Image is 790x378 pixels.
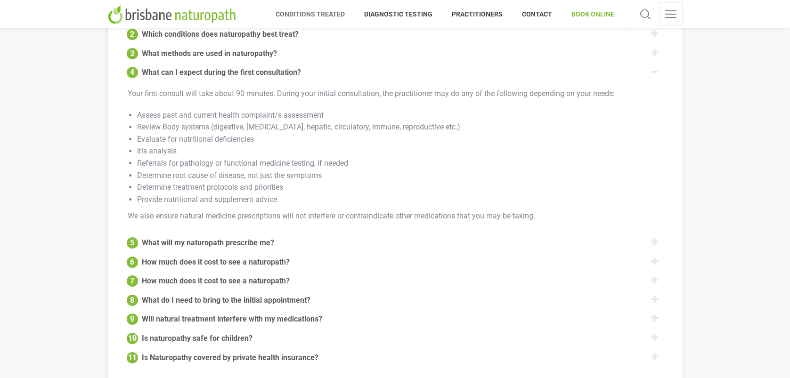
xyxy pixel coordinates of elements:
div: 8 [127,295,138,306]
li: Review Body systems (digestive, [MEDICAL_DATA], hepatic, circulatory, immune, reproductive etc.) [137,121,662,133]
img: Brisbane Naturopath [108,5,239,24]
span: BOOK ONLINE [562,7,614,22]
div: Which conditions does naturopathy best treat? [142,28,299,39]
div: 7 [127,275,138,287]
div: 4 [127,67,138,78]
div: What do I need to bring to the initial appointment? [142,294,310,305]
p: Your first consult will take about 90 minutes. During your initial consultation, the practitioner... [128,88,662,100]
a: Search [637,2,653,26]
div: Is naturopathy safe for children? [142,332,252,343]
span: PRACTITIONERS [442,7,513,22]
div: 6 [127,257,138,268]
span: CONTACT [513,7,562,22]
p: We also ensure natural medicine prescriptions will not interfere or contraindicate other medicati... [128,210,662,222]
li: Assess past and current health complaint/s assessment [137,109,662,121]
div: 5 [127,237,138,249]
div: 10 [127,333,138,344]
li: Iris analysis [137,145,662,157]
li: Evaluate for nutritional deficiencies [137,133,662,145]
span: CONDITIONS TREATED [276,7,355,22]
div: 11 [127,352,138,363]
div: 3 [127,48,138,59]
div: How much does it cost to see a naturopath? [142,274,290,286]
div: What can I expect during the first consultation? [142,66,301,77]
div: How much does it cost to see a naturopath? [142,256,290,267]
li: Determine treatment protocols and priorities [137,181,662,193]
li: Referrals for pathology or functional medicine testing, if needed [137,157,662,169]
li: Determine root cause of disease, not just the symptoms [137,169,662,182]
div: What methods are used in naturopathy? [142,47,277,58]
div: Is Naturopathy covered by private health insurance? [142,351,318,362]
span: DIAGNOSTIC TESTING [355,7,442,22]
div: 9 [127,314,138,325]
div: Will natural treatment interfere with my medications? [142,313,322,324]
li: Provide nutritional and supplement advice [137,193,662,206]
div: 2 [127,29,138,40]
div: What will my naturopath prescribe me? [142,236,274,248]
